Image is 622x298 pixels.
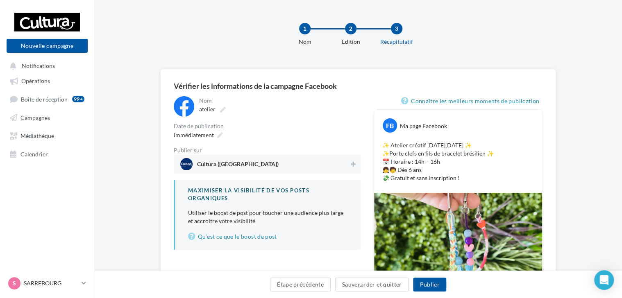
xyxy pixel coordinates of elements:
[270,278,331,291] button: Étape précédente
[325,38,377,46] div: Edition
[594,270,614,290] div: Open Intercom Messenger
[188,187,347,202] div: Maximiser la visibilité de vos posts organiques
[174,131,214,138] span: Immédiatement
[188,232,347,242] a: Qu’est ce que le boost de post
[174,147,361,153] div: Publier sur
[345,23,356,34] div: 2
[7,275,88,291] a: S SARREBOURG
[20,132,54,139] span: Médiathèque
[13,279,16,287] span: S
[335,278,409,291] button: Sauvegarder et quitter
[20,114,50,121] span: Campagnes
[400,122,447,130] div: Ma page Facebook
[174,123,361,129] div: Date de publication
[382,141,534,182] p: ✨ Atelier créatif [DATE][DATE] ✨ ✨Porte clefs en fils de bracelet brésilien ✨ 📅 Horaire : 14h – 1...
[401,96,543,106] a: Connaître les meilleurs moments de publication
[5,110,89,124] a: Campagnes
[21,77,50,84] span: Opérations
[20,150,48,157] span: Calendrier
[199,106,216,113] span: atelier
[72,96,84,102] div: 99+
[7,39,88,53] button: Nouvelle campagne
[174,82,543,90] div: Vérifier les informations de la campagne Facebook
[5,128,89,142] a: Médiathèque
[413,278,446,291] button: Publier
[199,98,359,104] div: Nom
[5,73,89,88] a: Opérations
[5,91,89,106] a: Boîte de réception99+
[197,161,279,170] span: Cultura ([GEOGRAPHIC_DATA])
[299,23,311,34] div: 1
[391,23,402,34] div: 3
[5,146,89,161] a: Calendrier
[383,118,397,133] div: FB
[24,279,78,287] p: SARREBOURG
[22,62,55,69] span: Notifications
[370,38,423,46] div: Récapitulatif
[188,209,347,225] p: Utiliser le boost de post pour toucher une audience plus large et accroitre votre visibilité
[279,38,331,46] div: Nom
[21,95,68,102] span: Boîte de réception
